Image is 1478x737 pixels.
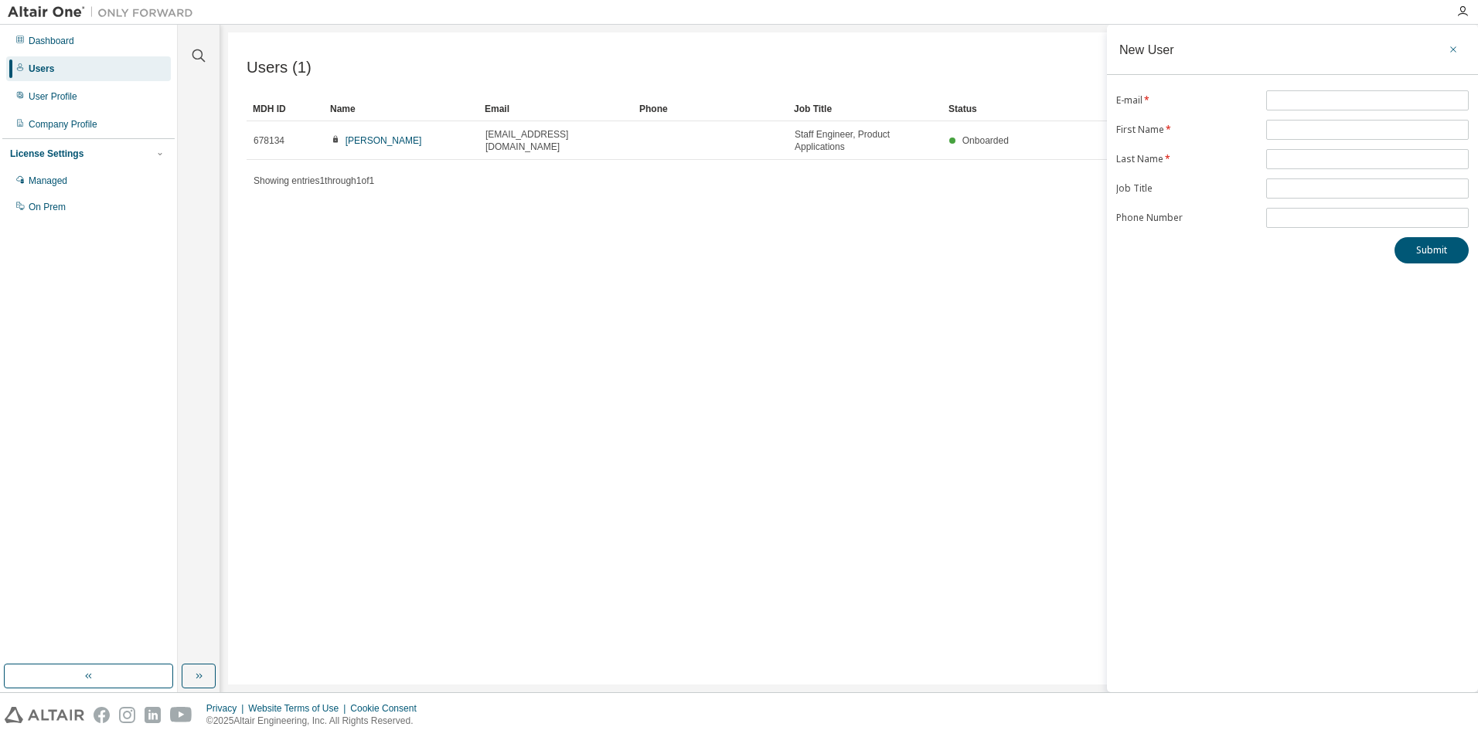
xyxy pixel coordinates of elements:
[170,707,192,723] img: youtube.svg
[8,5,201,20] img: Altair One
[94,707,110,723] img: facebook.svg
[1395,237,1469,263] button: Submit
[10,148,83,160] div: License Settings
[962,135,1009,146] span: Onboarded
[206,715,426,728] p: © 2025 Altair Engineering, Inc. All Rights Reserved.
[29,35,74,47] div: Dashboard
[1116,212,1257,224] label: Phone Number
[29,63,54,75] div: Users
[29,118,97,131] div: Company Profile
[330,97,472,121] div: Name
[5,707,84,723] img: altair_logo.svg
[29,90,77,103] div: User Profile
[346,135,422,146] a: [PERSON_NAME]
[1116,182,1257,195] label: Job Title
[1116,153,1257,165] label: Last Name
[253,97,318,121] div: MDH ID
[1116,124,1257,136] label: First Name
[350,702,425,715] div: Cookie Consent
[248,702,350,715] div: Website Terms of Use
[1119,43,1174,56] div: New User
[485,128,626,153] span: [EMAIL_ADDRESS][DOMAIN_NAME]
[795,128,935,153] span: Staff Engineer, Product Applications
[639,97,782,121] div: Phone
[948,97,1371,121] div: Status
[206,702,248,715] div: Privacy
[1116,94,1257,107] label: E-mail
[247,59,312,76] span: Users (1)
[485,97,627,121] div: Email
[254,175,374,186] span: Showing entries 1 through 1 of 1
[145,707,161,723] img: linkedin.svg
[29,175,67,187] div: Managed
[794,97,936,121] div: Job Title
[254,134,284,147] span: 678134
[29,201,66,213] div: On Prem
[119,707,135,723] img: instagram.svg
